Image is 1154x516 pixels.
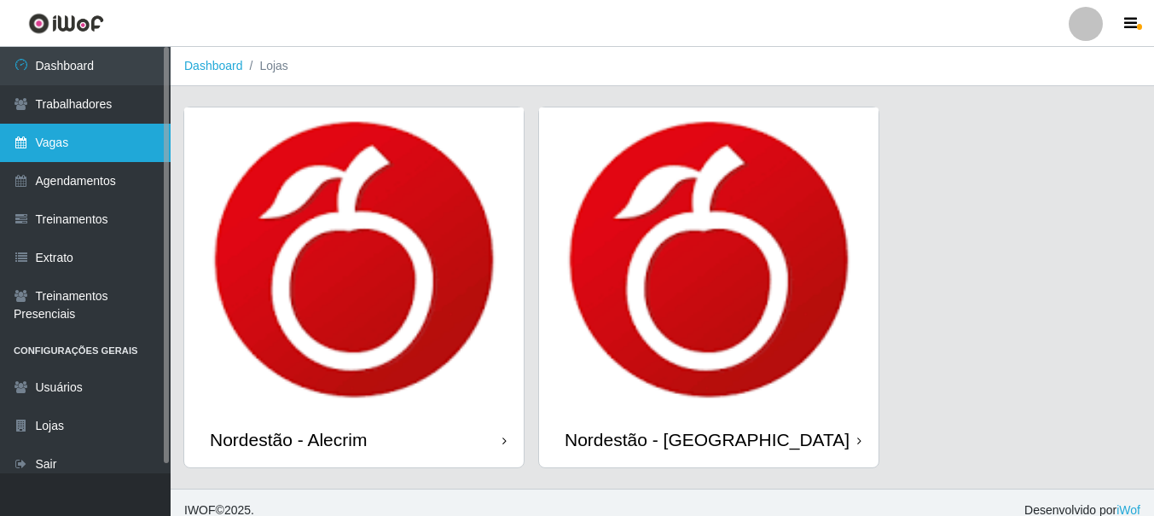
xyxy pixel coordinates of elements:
img: cardImg [539,107,879,412]
div: Nordestão - [GEOGRAPHIC_DATA] [565,429,850,450]
img: cardImg [184,107,524,412]
img: CoreUI Logo [28,13,104,34]
a: Nordestão - Alecrim [184,107,524,467]
li: Lojas [243,57,288,75]
a: Nordestão - [GEOGRAPHIC_DATA] [539,107,879,467]
a: Dashboard [184,59,243,72]
nav: breadcrumb [171,47,1154,86]
div: Nordestão - Alecrim [210,429,367,450]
